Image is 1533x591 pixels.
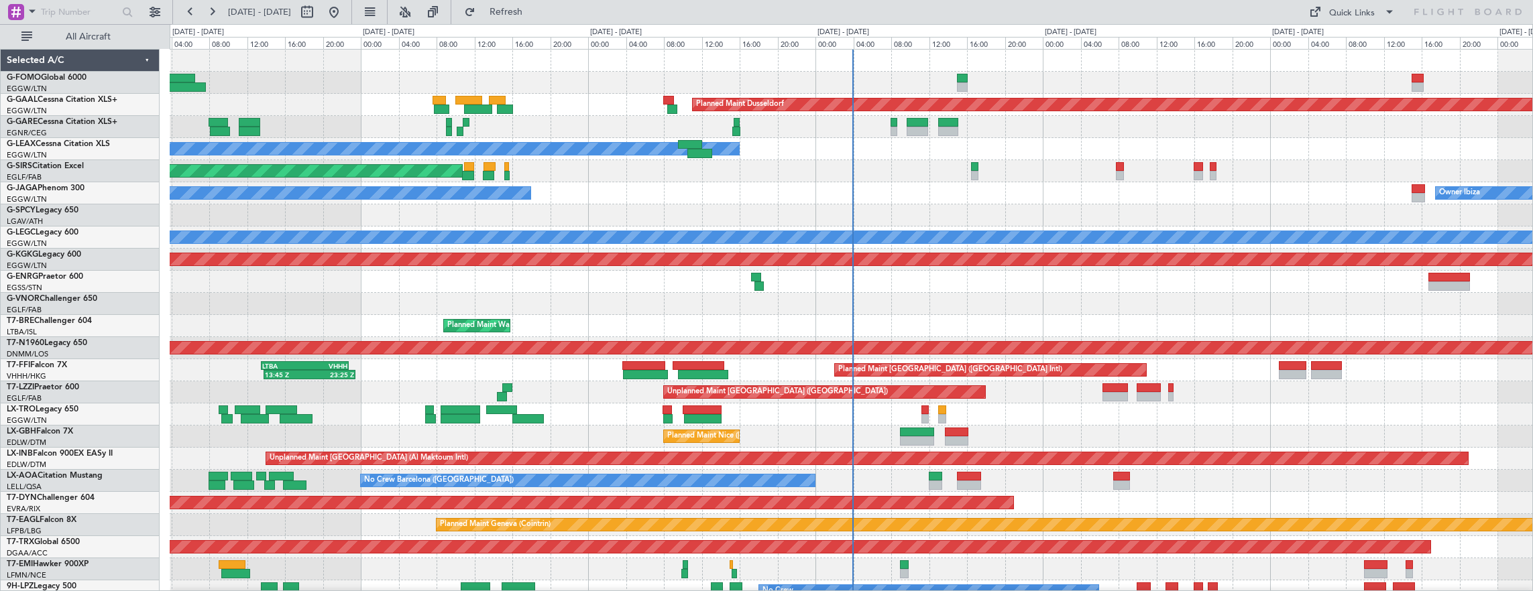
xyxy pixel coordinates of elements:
a: T7-DYNChallenger 604 [7,494,95,502]
div: 00:00 [361,37,398,49]
span: G-FOMO [7,74,41,82]
a: EGGW/LTN [7,261,47,271]
a: EGGW/LTN [7,106,47,116]
div: 20:00 [551,37,588,49]
div: VHHH [305,362,348,370]
div: 00:00 [1043,37,1080,49]
div: Planned Maint Warsaw ([GEOGRAPHIC_DATA]) [447,316,609,336]
span: LX-INB [7,450,33,458]
a: G-SPCYLegacy 650 [7,206,78,214]
a: G-FOMOGlobal 6000 [7,74,87,82]
div: 12:00 [247,37,285,49]
div: 20:00 [1005,37,1043,49]
a: G-LEAXCessna Citation XLS [7,140,110,148]
div: Planned Maint [GEOGRAPHIC_DATA] ([GEOGRAPHIC_DATA] Intl) [838,360,1062,380]
span: T7-LZZI [7,383,34,391]
div: 23:25 Z [309,371,354,379]
span: G-GAAL [7,96,38,104]
span: T7-DYN [7,494,37,502]
div: 20:00 [778,37,815,49]
span: T7-FFI [7,361,30,369]
span: G-JAGA [7,184,38,192]
span: Refresh [478,7,534,17]
span: G-SPCY [7,206,36,214]
a: EGGW/LTN [7,84,47,94]
div: 04:00 [172,37,209,49]
a: G-GAALCessna Citation XLS+ [7,96,117,104]
a: G-LEGCLegacy 600 [7,228,78,237]
div: 08:00 [891,37,929,49]
a: G-GARECessna Citation XLS+ [7,118,117,126]
a: VHHH/HKG [7,371,46,381]
span: T7-TRX [7,538,34,546]
a: EGLF/FAB [7,393,42,403]
div: Planned Maint Dusseldorf [696,94,784,115]
button: All Aircraft [15,26,146,48]
div: Quick Links [1329,7,1375,20]
div: 12:00 [702,37,740,49]
a: EGGW/LTN [7,239,47,249]
span: All Aircraft [35,32,141,42]
div: No Crew Barcelona ([GEOGRAPHIC_DATA]) [364,470,514,490]
a: LGAV/ATH [7,216,43,226]
a: EGSS/STN [7,283,42,293]
a: G-ENRGPraetor 600 [7,273,83,281]
div: 16:00 [285,37,323,49]
div: [DATE] - [DATE] [1045,27,1096,38]
div: [DATE] - [DATE] [172,27,224,38]
div: 20:00 [1233,37,1270,49]
a: G-KGKGLegacy 600 [7,251,81,259]
span: G-LEGC [7,228,36,237]
a: EGNR/CEG [7,128,47,138]
a: LX-TROLegacy 650 [7,405,78,413]
a: LELL/QSA [7,482,42,492]
div: Unplanned Maint [GEOGRAPHIC_DATA] (Al Maktoum Intl) [270,448,468,468]
a: EDLW/DTM [7,460,46,470]
div: 08:00 [209,37,247,49]
span: 9H-LPZ [7,582,34,590]
span: T7-N1960 [7,339,44,347]
div: 20:00 [1460,37,1497,49]
a: EGLF/FAB [7,172,42,182]
div: 08:00 [437,37,474,49]
button: Refresh [458,1,538,23]
a: EGLF/FAB [7,305,42,315]
span: G-ENRG [7,273,38,281]
span: G-GARE [7,118,38,126]
a: LX-INBFalcon 900EX EASy II [7,450,113,458]
button: Quick Links [1302,1,1402,23]
div: 12:00 [929,37,967,49]
input: Trip Number [41,2,118,22]
div: 13:45 Z [265,371,310,379]
div: [DATE] - [DATE] [590,27,642,38]
div: 16:00 [1422,37,1459,49]
div: 04:00 [1081,37,1119,49]
a: T7-N1960Legacy 650 [7,339,87,347]
div: Unplanned Maint [GEOGRAPHIC_DATA] ([GEOGRAPHIC_DATA]) [667,382,888,402]
a: T7-BREChallenger 604 [7,317,92,325]
div: Owner Ibiza [1439,183,1480,203]
a: LTBA/ISL [7,327,37,337]
div: LTBA [262,362,305,370]
div: 04:00 [854,37,891,49]
div: 00:00 [815,37,853,49]
span: G-VNOR [7,295,40,303]
div: 08:00 [1119,37,1156,49]
a: T7-EMIHawker 900XP [7,560,89,568]
span: [DATE] - [DATE] [228,6,291,18]
a: DGAA/ACC [7,548,48,558]
div: [DATE] - [DATE] [817,27,869,38]
a: T7-FFIFalcon 7X [7,361,67,369]
a: EGGW/LTN [7,415,47,425]
div: Planned Maint Geneva (Cointrin) [440,515,551,535]
div: [DATE] - [DATE] [363,27,414,38]
span: T7-BRE [7,317,34,325]
div: Planned Maint Nice ([GEOGRAPHIC_DATA]) [667,426,817,446]
div: 04:00 [1308,37,1346,49]
div: 12:00 [1384,37,1422,49]
a: T7-LZZIPraetor 600 [7,383,79,391]
span: T7-EMI [7,560,33,568]
div: 04:00 [626,37,664,49]
a: EGGW/LTN [7,150,47,160]
span: LX-AOA [7,472,38,480]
